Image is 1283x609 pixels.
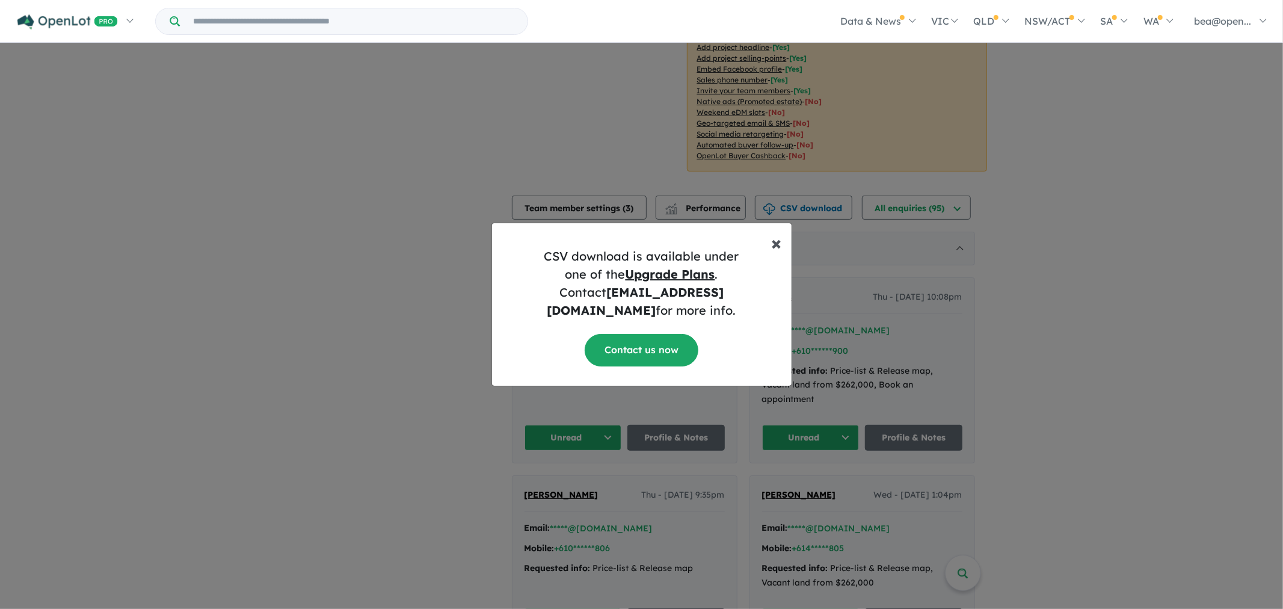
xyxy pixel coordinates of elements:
[502,247,782,320] h5: CSV download is available under one of the . Contact for more info.
[1194,15,1251,27] span: bea@open...
[17,14,118,29] img: Openlot PRO Logo White
[182,8,525,34] input: Try estate name, suburb, builder or developer
[626,267,715,282] u: Upgrade Plans
[585,334,698,366] a: Contact us now
[547,285,724,318] strong: [EMAIL_ADDRESS][DOMAIN_NAME]
[772,230,782,255] span: ×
